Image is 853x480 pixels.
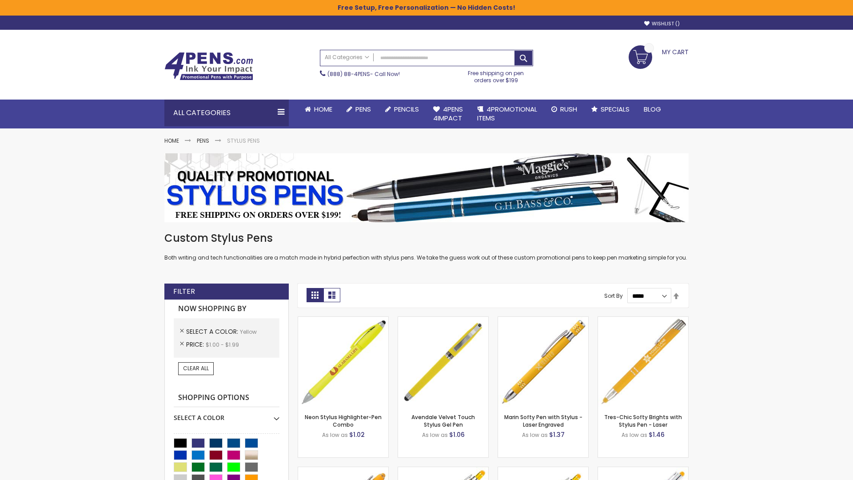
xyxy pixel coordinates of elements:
[322,431,348,439] span: As low as
[398,467,488,474] a: Phoenix Softy Brights with Stylus Pen - Laser-Yellow
[560,104,577,114] span: Rush
[498,317,588,407] img: Marin Softy Pen with Stylus - Laser Engraved-Yellow
[649,430,665,439] span: $1.46
[206,341,239,348] span: $1.00 - $1.99
[604,413,682,428] a: Tres-Chic Softy Brights with Stylus Pen - Laser
[186,340,206,349] span: Price
[349,430,365,439] span: $1.02
[449,430,465,439] span: $1.06
[164,231,689,245] h1: Custom Stylus Pens
[584,100,637,119] a: Specials
[498,316,588,324] a: Marin Softy Pen with Stylus - Laser Engraved-Yellow
[325,54,369,61] span: All Categories
[164,100,289,126] div: All Categories
[197,137,209,144] a: Pens
[173,287,195,296] strong: Filter
[183,364,209,372] span: Clear All
[637,100,668,119] a: Blog
[504,413,582,428] a: Marin Softy Pen with Stylus - Laser Engraved
[164,52,253,80] img: 4Pens Custom Pens and Promotional Products
[240,328,257,336] span: Yellow
[394,104,419,114] span: Pencils
[164,231,689,262] div: Both writing and tech functionalities are a match made in hybrid perfection with stylus pens. We ...
[298,317,388,407] img: Neon Stylus Highlighter-Pen Combo-Yellow
[622,431,647,439] span: As low as
[644,104,661,114] span: Blog
[298,467,388,474] a: Ellipse Softy Brights with Stylus Pen - Laser-Yellow
[598,317,688,407] img: Tres-Chic Softy Brights with Stylus Pen - Laser-Yellow
[298,100,339,119] a: Home
[601,104,630,114] span: Specials
[498,467,588,474] a: Phoenix Softy Brights Gel with Stylus Pen - Laser-Yellow
[307,288,323,302] strong: Grid
[164,137,179,144] a: Home
[314,104,332,114] span: Home
[227,137,260,144] strong: Stylus Pens
[355,104,371,114] span: Pens
[339,100,378,119] a: Pens
[186,327,240,336] span: Select A Color
[426,100,470,128] a: 4Pens4impact
[522,431,548,439] span: As low as
[327,70,370,78] a: (888) 88-4PENS
[398,317,488,407] img: Avendale Velvet Touch Stylus Gel Pen-Yellow
[544,100,584,119] a: Rush
[174,388,279,408] strong: Shopping Options
[298,316,388,324] a: Neon Stylus Highlighter-Pen Combo-Yellow
[459,66,534,84] div: Free shipping on pen orders over $199
[174,407,279,422] div: Select A Color
[477,104,537,123] span: 4PROMOTIONAL ITEMS
[178,362,214,375] a: Clear All
[598,467,688,474] a: Tres-Chic Softy with Stylus Top Pen - ColorJet-Yellow
[604,292,623,300] label: Sort By
[174,300,279,318] strong: Now Shopping by
[164,153,689,222] img: Stylus Pens
[305,413,382,428] a: Neon Stylus Highlighter-Pen Combo
[411,413,475,428] a: Avendale Velvet Touch Stylus Gel Pen
[644,20,680,27] a: Wishlist
[598,316,688,324] a: Tres-Chic Softy Brights with Stylus Pen - Laser-Yellow
[549,430,565,439] span: $1.37
[398,316,488,324] a: Avendale Velvet Touch Stylus Gel Pen-Yellow
[433,104,463,123] span: 4Pens 4impact
[422,431,448,439] span: As low as
[378,100,426,119] a: Pencils
[327,70,400,78] span: - Call Now!
[320,50,374,65] a: All Categories
[470,100,544,128] a: 4PROMOTIONALITEMS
